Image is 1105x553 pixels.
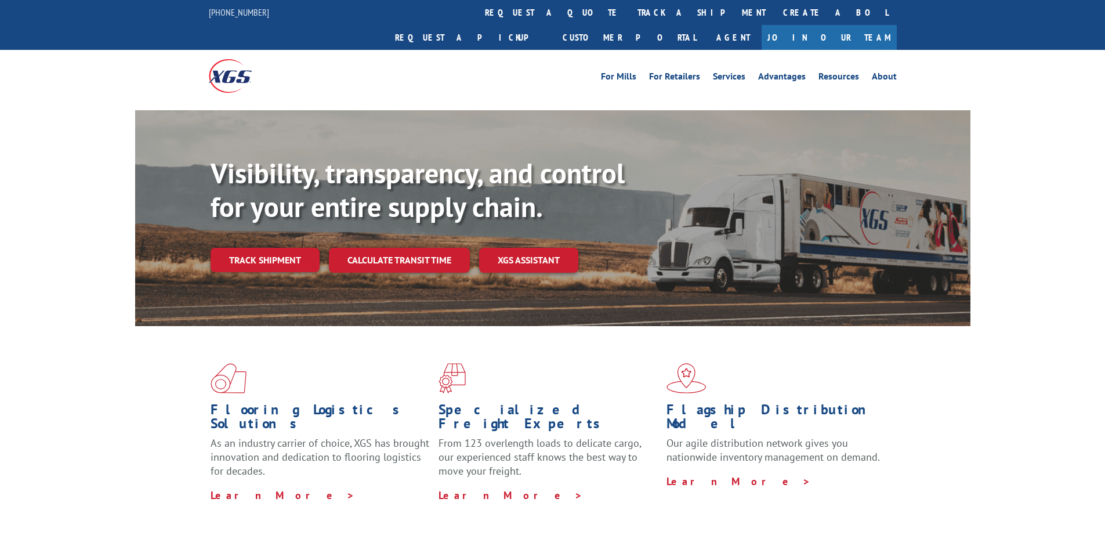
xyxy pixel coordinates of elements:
a: About [872,72,897,85]
a: Resources [818,72,859,85]
a: Calculate transit time [329,248,470,273]
span: As an industry carrier of choice, XGS has brought innovation and dedication to flooring logistics... [211,436,429,478]
b: Visibility, transparency, and control for your entire supply chain. [211,155,625,225]
img: xgs-icon-total-supply-chain-intelligence-red [211,363,247,393]
img: xgs-icon-focused-on-flooring-red [439,363,466,393]
a: Customer Portal [554,25,705,50]
h1: Specialized Freight Experts [439,403,658,436]
a: Learn More > [666,475,811,488]
a: Services [713,72,745,85]
span: Our agile distribution network gives you nationwide inventory management on demand. [666,436,880,464]
a: For Retailers [649,72,700,85]
a: Agent [705,25,762,50]
a: Learn More > [439,489,583,502]
a: Learn More > [211,489,355,502]
p: From 123 overlength loads to delicate cargo, our experienced staff knows the best way to move you... [439,436,658,488]
a: Track shipment [211,248,320,272]
img: xgs-icon-flagship-distribution-model-red [666,363,707,393]
a: For Mills [601,72,636,85]
h1: Flagship Distribution Model [666,403,886,436]
a: Request a pickup [386,25,554,50]
a: Advantages [758,72,806,85]
a: XGS ASSISTANT [479,248,578,273]
h1: Flooring Logistics Solutions [211,403,430,436]
a: [PHONE_NUMBER] [209,6,269,18]
a: Join Our Team [762,25,897,50]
